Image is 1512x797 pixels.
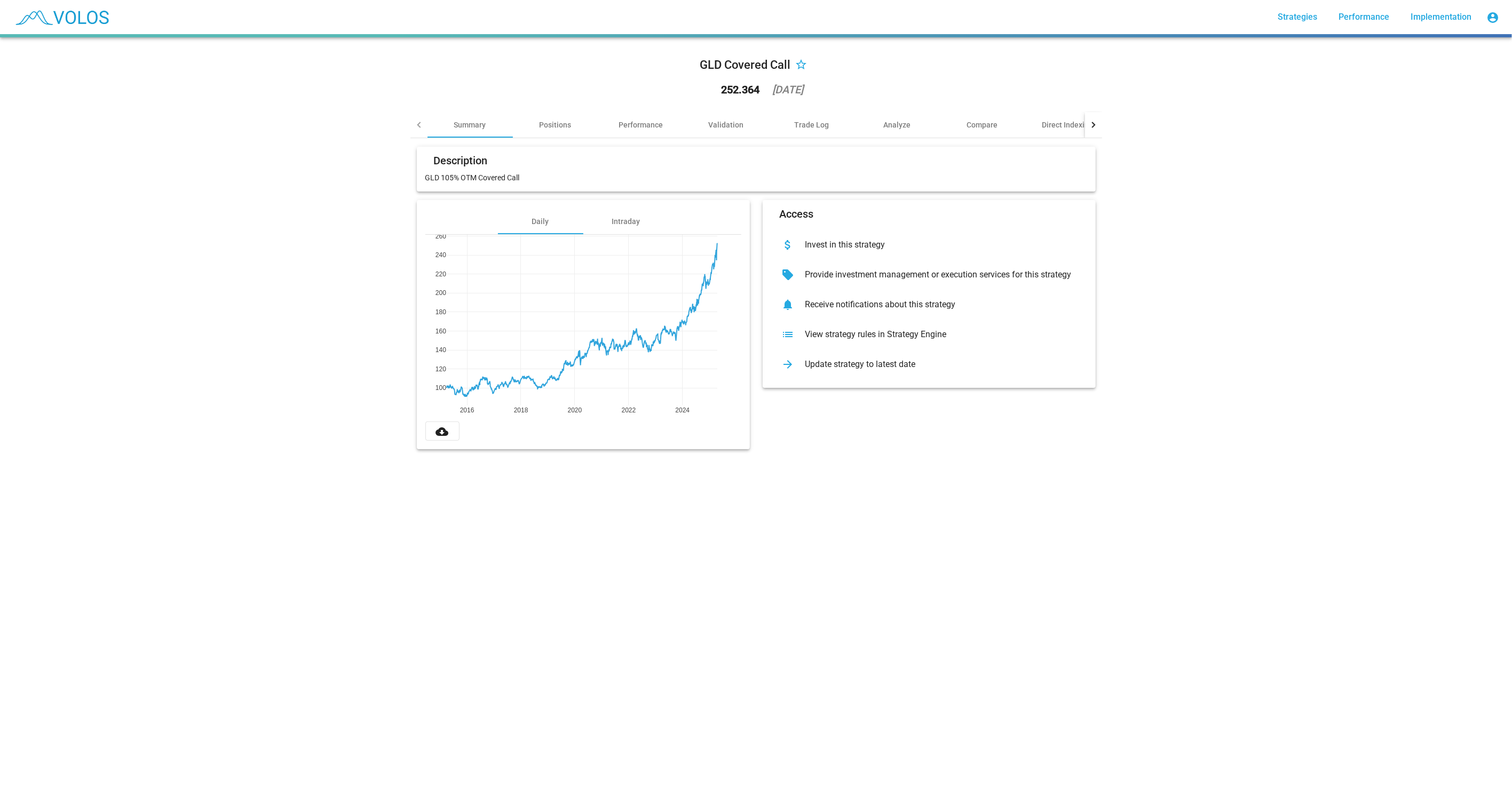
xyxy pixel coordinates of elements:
[454,119,486,130] div: Summary
[780,356,797,373] mat-icon: arrow_forward
[1339,12,1389,22] span: Performance
[797,240,1079,250] div: Invest in this strategy
[1330,7,1398,27] a: Performance
[700,57,791,74] div: GLD Covered Call
[1402,7,1480,27] a: Implementation
[771,349,1087,379] button: Update strategy to latest date
[410,138,1102,458] summary: DescriptionGLD 105% OTM Covered CallDailyIntradayAccessInvest in this strategyProvide investment ...
[434,155,488,166] mat-card-title: Description
[794,119,829,130] div: Trade Log
[771,230,1087,260] button: Invest in this strategy
[1411,12,1471,22] span: Implementation
[722,84,760,95] div: 252.364
[967,119,998,130] div: Compare
[1042,119,1094,130] div: Direct Indexing
[771,290,1087,320] button: Receive notifications about this strategy
[797,359,1079,370] div: Update strategy to latest date
[797,299,1079,310] div: Receive notifications about this strategy
[883,119,911,130] div: Analyze
[780,326,797,343] mat-icon: list
[709,119,744,130] div: Validation
[771,260,1087,290] button: Provide investment management or execution services for this strategy
[771,320,1087,349] button: View strategy rules in Strategy Engine
[612,216,640,227] div: Intraday
[1269,7,1326,27] a: Strategies
[797,269,1079,280] div: Provide investment management or execution services for this strategy
[1278,12,1317,22] span: Strategies
[1486,11,1499,24] mat-icon: account_circle
[795,59,808,72] mat-icon: star_border
[780,266,797,283] mat-icon: sell
[425,172,1087,183] p: GLD 105% OTM Covered Call
[797,329,1079,340] div: View strategy rules in Strategy Engine
[780,209,814,219] mat-card-title: Access
[619,119,663,130] div: Performance
[436,425,449,438] mat-icon: cloud_download
[780,296,797,313] mat-icon: notifications
[532,216,549,227] div: Daily
[540,119,572,130] div: Positions
[773,84,804,95] div: [DATE]
[9,4,114,30] img: blue_transparent.png
[780,236,797,253] mat-icon: attach_money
